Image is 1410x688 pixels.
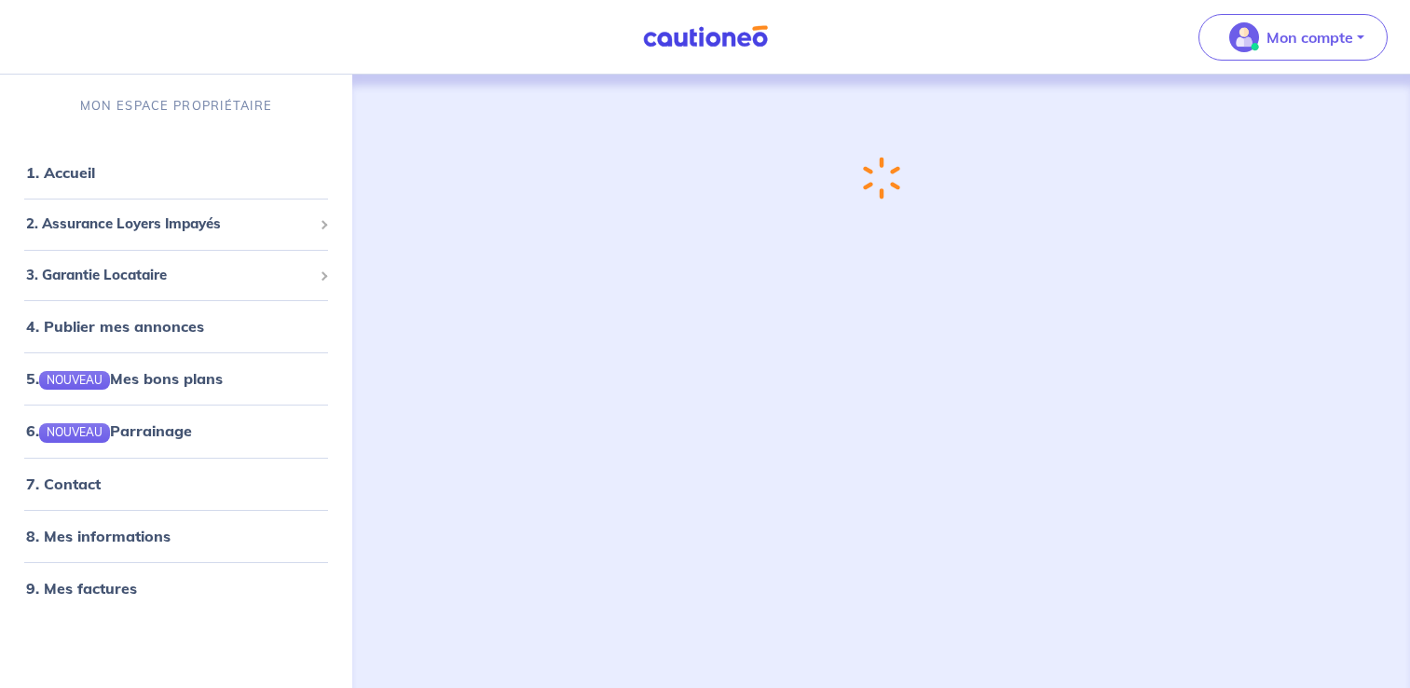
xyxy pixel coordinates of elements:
[7,360,345,397] div: 5.NOUVEAUMes bons plans
[7,570,345,607] div: 9. Mes factures
[7,154,345,191] div: 1. Accueil
[859,154,904,203] img: loading-spinner
[26,369,223,388] a: 5.NOUVEAUMes bons plans
[7,206,345,242] div: 2. Assurance Loyers Impayés
[26,265,312,286] span: 3. Garantie Locataire
[1266,26,1353,48] p: Mon compte
[636,25,775,48] img: Cautioneo
[7,257,345,294] div: 3. Garantie Locataire
[7,308,345,345] div: 4. Publier mes annonces
[26,579,137,598] a: 9. Mes factures
[1229,22,1259,52] img: illu_account_valid_menu.svg
[26,163,95,182] a: 1. Accueil
[26,421,192,440] a: 6.NOUVEAUParrainage
[80,97,272,115] p: MON ESPACE PROPRIÉTAIRE
[7,412,345,449] div: 6.NOUVEAUParrainage
[1198,14,1388,61] button: illu_account_valid_menu.svgMon compte
[26,317,204,336] a: 4. Publier mes annonces
[26,213,312,235] span: 2. Assurance Loyers Impayés
[26,475,101,493] a: 7. Contact
[7,465,345,502] div: 7. Contact
[7,517,345,555] div: 8. Mes informations
[26,527,171,545] a: 8. Mes informations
